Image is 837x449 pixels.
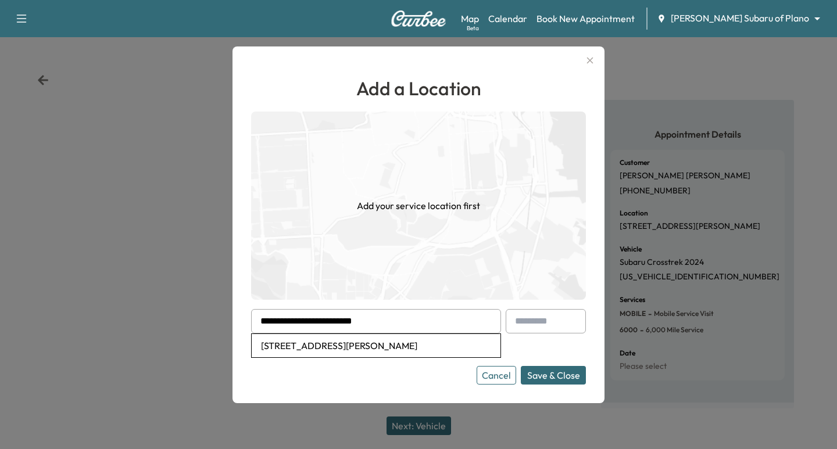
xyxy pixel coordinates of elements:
img: Curbee Logo [391,10,446,27]
h1: Add a Location [251,74,586,102]
img: empty-map-CL6vilOE.png [251,112,586,300]
button: Cancel [477,366,516,385]
li: [STREET_ADDRESS][PERSON_NAME] [252,334,500,357]
div: Beta [467,24,479,33]
h1: Add your service location first [357,199,480,213]
span: [PERSON_NAME] Subaru of Plano [671,12,809,25]
a: Book New Appointment [536,12,635,26]
a: Calendar [488,12,527,26]
a: MapBeta [461,12,479,26]
button: Save & Close [521,366,586,385]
